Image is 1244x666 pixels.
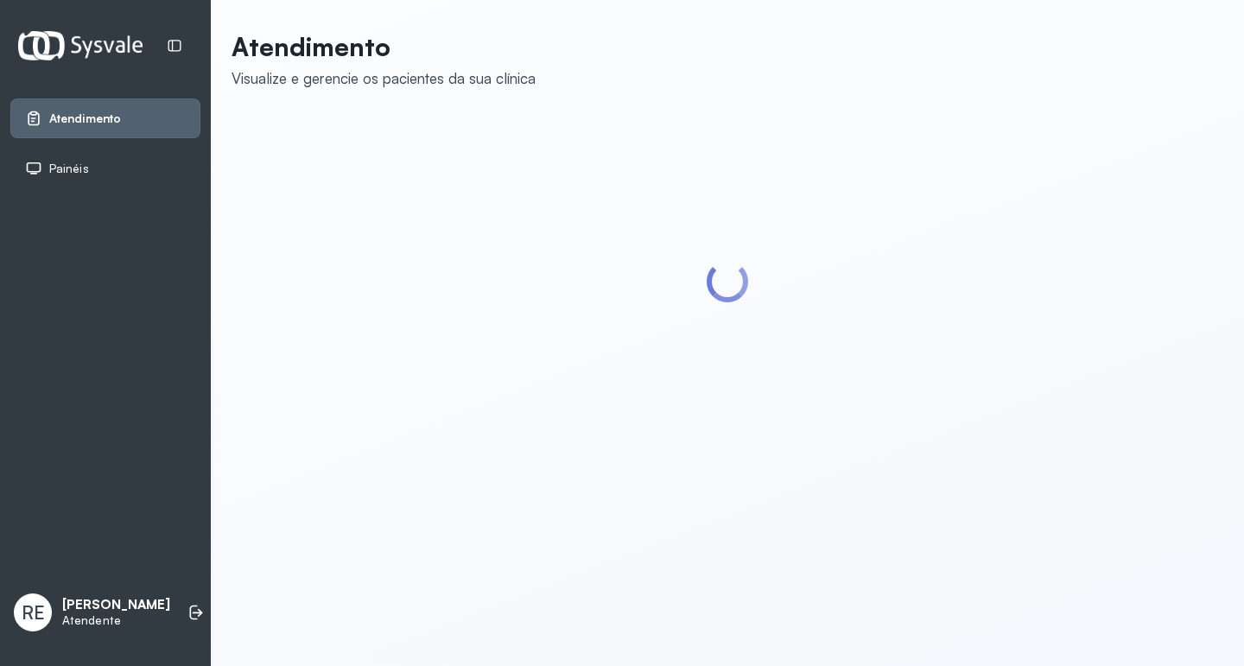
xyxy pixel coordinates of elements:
div: Visualize e gerencie os pacientes da sua clínica [232,69,536,87]
p: [PERSON_NAME] [62,597,170,613]
span: Painéis [49,162,89,176]
span: Atendimento [49,111,121,126]
a: Atendimento [25,110,186,127]
p: Atendente [62,613,170,628]
img: Logotipo do estabelecimento [18,31,143,60]
p: Atendimento [232,31,536,62]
